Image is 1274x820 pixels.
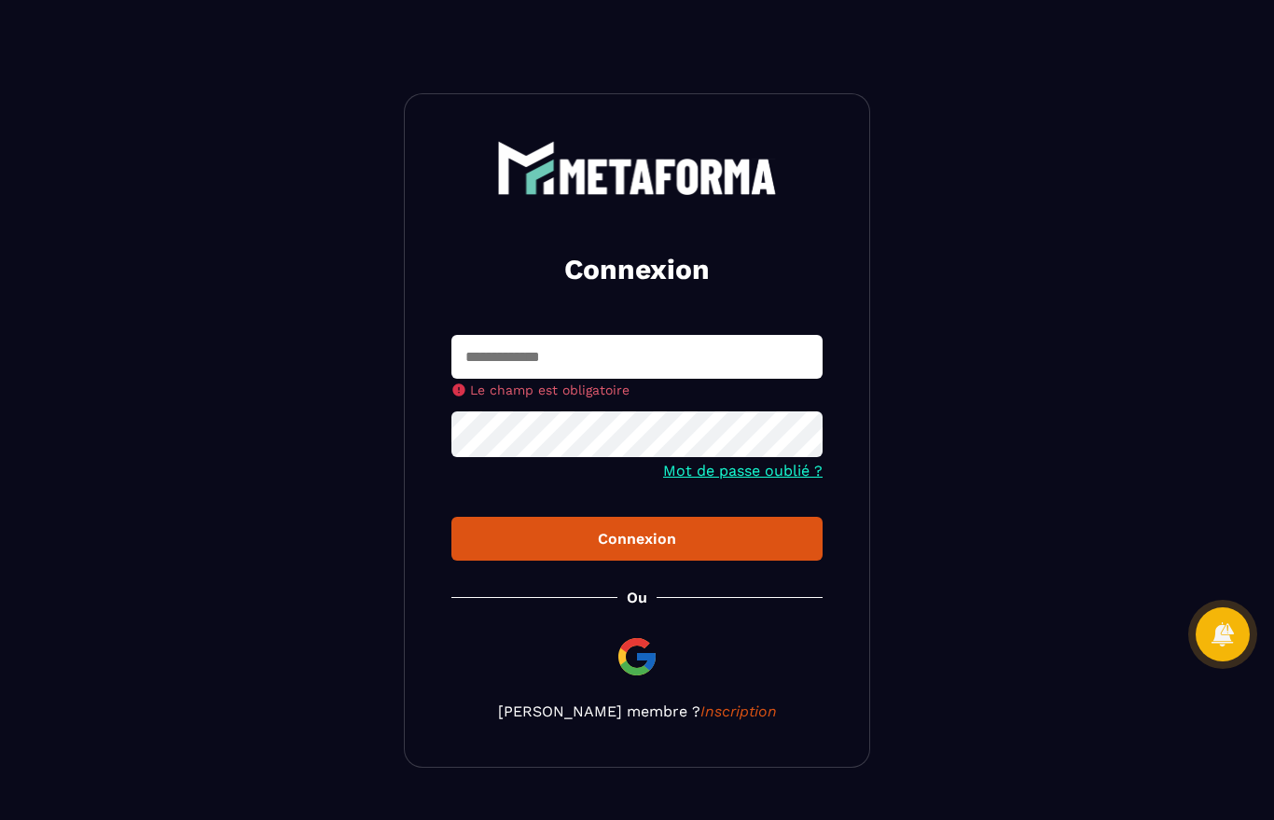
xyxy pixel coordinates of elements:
[451,702,823,720] p: [PERSON_NAME] membre ?
[466,530,808,548] div: Connexion
[700,702,777,720] a: Inscription
[451,517,823,561] button: Connexion
[497,141,777,195] img: logo
[474,251,800,288] h2: Connexion
[470,382,630,397] span: Le champ est obligatoire
[663,462,823,479] a: Mot de passe oublié ?
[451,141,823,195] a: logo
[615,634,659,679] img: google
[627,589,647,606] p: Ou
